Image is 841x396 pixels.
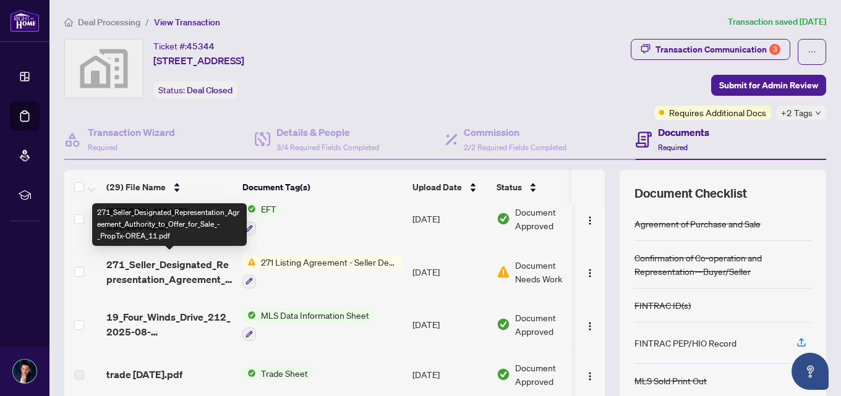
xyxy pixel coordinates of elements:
[145,15,149,29] li: /
[669,106,766,119] span: Requires Additional Docs
[585,321,595,331] img: Logo
[515,311,592,338] span: Document Approved
[497,212,510,225] img: Document Status
[88,143,117,152] span: Required
[242,202,281,235] button: Status IconEFT
[64,18,73,27] span: home
[242,202,256,216] img: Status Icon
[153,82,237,98] div: Status:
[580,209,600,229] button: Logo
[464,125,566,140] h4: Commission
[106,180,166,194] span: (29) File Name
[585,216,595,225] img: Logo
[242,308,374,342] button: Status IconMLS Data Information Sheet
[634,336,736,350] div: FINTRAC PEP/HIO Record
[256,366,313,380] span: Trade Sheet
[585,268,595,278] img: Logo
[658,125,709,140] h4: Documents
[580,364,600,384] button: Logo
[631,39,790,60] button: Transaction Communication3
[237,170,408,204] th: Document Tag(s)
[781,106,813,120] span: +2 Tags
[497,368,510,381] img: Document Status
[154,17,220,28] span: View Transaction
[769,44,780,55] div: 3
[153,53,244,68] span: [STREET_ADDRESS]
[492,170,597,204] th: Status
[242,255,403,289] button: Status Icon271 Listing Agreement - Seller Designated Representation Agreement Authority to Offer ...
[515,361,592,388] span: Document Approved
[187,85,233,96] span: Deal Closed
[634,374,707,387] div: MLS Sold Print Out
[65,40,143,98] img: svg%3e
[276,143,379,152] span: 3/4 Required Fields Completed
[276,125,379,140] h4: Details & People
[792,353,829,390] button: Open asap
[655,40,780,59] div: Transaction Communication
[10,9,40,32] img: logo
[408,170,492,204] th: Upload Date
[464,143,566,152] span: 2/2 Required Fields Completed
[101,170,237,204] th: (29) File Name
[153,39,215,53] div: Ticket #:
[497,318,510,331] img: Document Status
[242,308,256,322] img: Status Icon
[408,192,492,245] td: [DATE]
[658,143,688,152] span: Required
[580,262,600,282] button: Logo
[808,48,816,56] span: ellipsis
[408,298,492,352] td: [DATE]
[92,203,247,246] div: 271_Seller_Designated_Representation_Agreement_Authority_to_Offer_for_Sale_-_PropTx-OREA_11.pdf
[88,125,175,140] h4: Transaction Wizard
[187,41,215,52] span: 45344
[78,17,140,28] span: Deal Processing
[634,298,691,312] div: FINTRAC ID(s)
[256,308,374,322] span: MLS Data Information Sheet
[634,185,747,202] span: Document Checklist
[256,255,403,269] span: 271 Listing Agreement - Seller Designated Representation Agreement Authority to Offer for Sale
[106,367,182,382] span: trade [DATE].pdf
[515,205,592,232] span: Document Approved
[711,75,826,96] button: Submit for Admin Review
[815,110,821,116] span: down
[106,310,233,339] span: 19_Four_Winds_Drive_212_2025-08-27_09_00_15_Data13.pdf
[497,265,510,279] img: Document Status
[585,371,595,381] img: Logo
[412,180,462,194] span: Upload Date
[256,202,281,216] span: EFT
[719,75,818,95] span: Submit for Admin Review
[242,255,256,269] img: Status Icon
[634,251,811,278] div: Confirmation of Co-operation and Representation—Buyer/Seller
[634,217,761,230] div: Agreement of Purchase and Sale
[580,314,600,334] button: Logo
[13,360,36,383] img: Profile Icon
[106,257,233,287] span: 271_Seller_Designated_Representation_Agreement_Authority_to_Offer_for_Sale_-_PropTx-OREA_11.pdf
[242,366,256,380] img: Status Icon
[242,366,313,380] button: Status IconTrade Sheet
[728,15,826,29] article: Transaction saved [DATE]
[497,180,522,194] span: Status
[515,258,579,285] span: Document Needs Work
[408,245,492,298] td: [DATE]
